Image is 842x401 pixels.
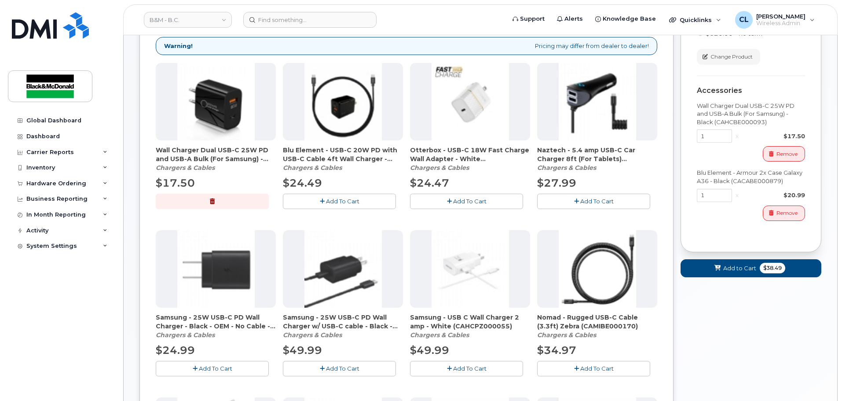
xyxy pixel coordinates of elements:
div: Wall Charger Dual USB-C 25W PD and USB-A Bulk (For Samsung) - Black (CAHCBE000093) [697,102,805,126]
div: $20.99 [742,191,805,199]
span: $24.47 [410,177,449,189]
div: Samsung - 25W USB-C PD Wall Charger w/ USB-C cable - Black - OEM (CAHCPZ000082) [283,313,403,339]
div: Candice Leung [729,11,821,29]
span: Add To Cart [453,365,487,372]
div: Naztech - 5.4 amp USB-C Car Charger 8ft (For Tablets) (CACCHI000067) [537,146,657,172]
img: accessory36708.JPG [177,230,255,308]
strong: Warning! [164,42,193,50]
a: Support [506,10,551,28]
span: $24.49 [283,177,322,189]
span: Add To Cart [580,365,614,372]
button: Remove [763,206,805,221]
img: accessory36907.JPG [177,63,255,140]
span: Support [520,15,545,23]
div: x [732,132,742,140]
span: Add to Cart [723,264,756,272]
a: Alerts [551,10,589,28]
div: Samsung - 25W USB-C PD Wall Charger - Black - OEM - No Cable - (CAHCPZ000081) [156,313,276,339]
span: Add To Cart [199,365,232,372]
span: Remove [776,209,798,217]
span: Quicklinks [680,16,712,23]
span: $27.99 [537,177,576,189]
button: Add to Cart $38.49 [681,259,821,277]
span: [PERSON_NAME] [756,13,805,20]
input: Find something... [243,12,377,28]
button: Add To Cart [537,361,650,376]
em: Chargers & Cables [410,331,469,339]
img: accessory36556.JPG [559,63,636,140]
span: Naztech - 5.4 amp USB-C Car Charger 8ft (For Tablets) (CACCHI000067) [537,146,657,163]
span: Samsung - 25W USB-C PD Wall Charger w/ USB-C cable - Black - OEM (CAHCPZ000082) [283,313,403,331]
div: Quicklinks [663,11,727,29]
div: Nomad - Rugged USB-C Cable (3.3ft) Zebra (CAMIBE000170) [537,313,657,339]
button: Add To Cart [156,361,269,376]
a: Knowledge Base [589,10,662,28]
span: Add To Cart [326,365,359,372]
em: Chargers & Cables [410,164,469,172]
span: Otterbox - USB-C 18W Fast Charge Wall Adapter - White (CAHCAP000074) [410,146,530,163]
em: Chargers & Cables [156,164,215,172]
span: Samsung - USB C Wall Charger 2 amp - White (CAHCPZ000055) [410,313,530,331]
span: Add To Cart [453,198,487,205]
img: accessory36354.JPG [432,230,509,308]
button: Remove [763,146,805,162]
span: $38.49 [760,263,785,273]
em: Chargers & Cables [537,164,596,172]
div: Accessories [697,87,805,95]
button: Add To Cart [537,194,650,209]
span: Wall Charger Dual USB-C 25W PD and USB-A Bulk (For Samsung) - Black (CAHCBE000093) [156,146,276,163]
button: Change Product [697,49,760,64]
span: Add To Cart [580,198,614,205]
span: $34.97 [537,344,576,357]
div: Blu Element - USB-C 20W PD with USB-C Cable 4ft Wall Charger - Black (CAHCPZ000096) [283,146,403,172]
button: Add To Cart [283,194,396,209]
em: Chargers & Cables [283,164,342,172]
div: $17.50 [742,132,805,140]
span: $17.50 [156,177,195,189]
img: accessory36548.JPG [559,230,636,308]
span: CL [739,15,749,25]
span: Change Product [710,53,753,61]
button: Add To Cart [410,194,523,209]
span: Alerts [564,15,583,23]
span: Remove [776,150,798,158]
span: Blu Element - USB-C 20W PD with USB-C Cable 4ft Wall Charger - Black (CAHCPZ000096) [283,146,403,163]
em: Chargers & Cables [537,331,596,339]
span: $49.99 [410,344,449,357]
span: Wireless Admin [756,20,805,27]
span: $49.99 [283,344,322,357]
span: Knowledge Base [603,15,656,23]
div: Pricing may differ from dealer to dealer! [156,37,657,55]
span: Samsung - 25W USB-C PD Wall Charger - Black - OEM - No Cable - (CAHCPZ000081) [156,313,276,331]
img: accessory36347.JPG [304,63,382,140]
span: $24.99 [156,344,195,357]
div: Samsung - USB C Wall Charger 2 amp - White (CAHCPZ000055) [410,313,530,339]
div: x [732,191,742,199]
button: Add To Cart [410,361,523,376]
img: accessory36709.JPG [304,230,382,308]
span: Add To Cart [326,198,359,205]
a: B&M - B.C. [144,12,232,28]
em: Chargers & Cables [156,331,215,339]
div: Wall Charger Dual USB-C 25W PD and USB-A Bulk (For Samsung) - Black (CAHCBE000093) [156,146,276,172]
div: Otterbox - USB-C 18W Fast Charge Wall Adapter - White (CAHCAP000074) [410,146,530,172]
button: Add To Cart [283,361,396,376]
div: Blu Element - Armour 2x Case Galaxy A36 - Black (CACABE000879) [697,169,805,185]
img: accessory36681.JPG [432,63,509,140]
em: Chargers & Cables [283,331,342,339]
span: Nomad - Rugged USB-C Cable (3.3ft) Zebra (CAMIBE000170) [537,313,657,331]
